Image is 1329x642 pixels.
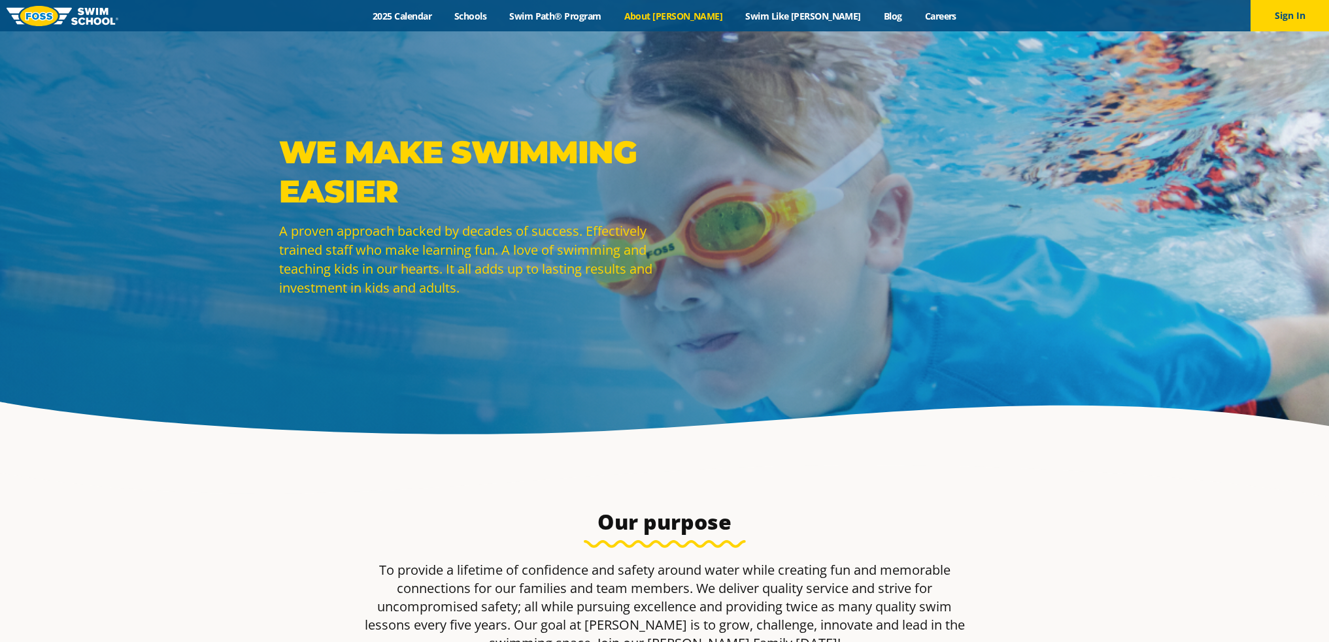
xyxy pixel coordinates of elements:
img: FOSS Swim School Logo [7,6,118,26]
a: Swim Path® Program [498,10,613,22]
p: A proven approach backed by decades of success. Effectively trained staff who make learning fun. ... [279,221,658,297]
a: Careers [913,10,967,22]
h3: Our purpose [356,509,973,535]
p: WE MAKE SWIMMING EASIER [279,133,658,211]
a: Swim Like [PERSON_NAME] [734,10,873,22]
a: Schools [443,10,498,22]
a: Blog [872,10,913,22]
a: About [PERSON_NAME] [613,10,734,22]
a: 2025 Calendar [362,10,443,22]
